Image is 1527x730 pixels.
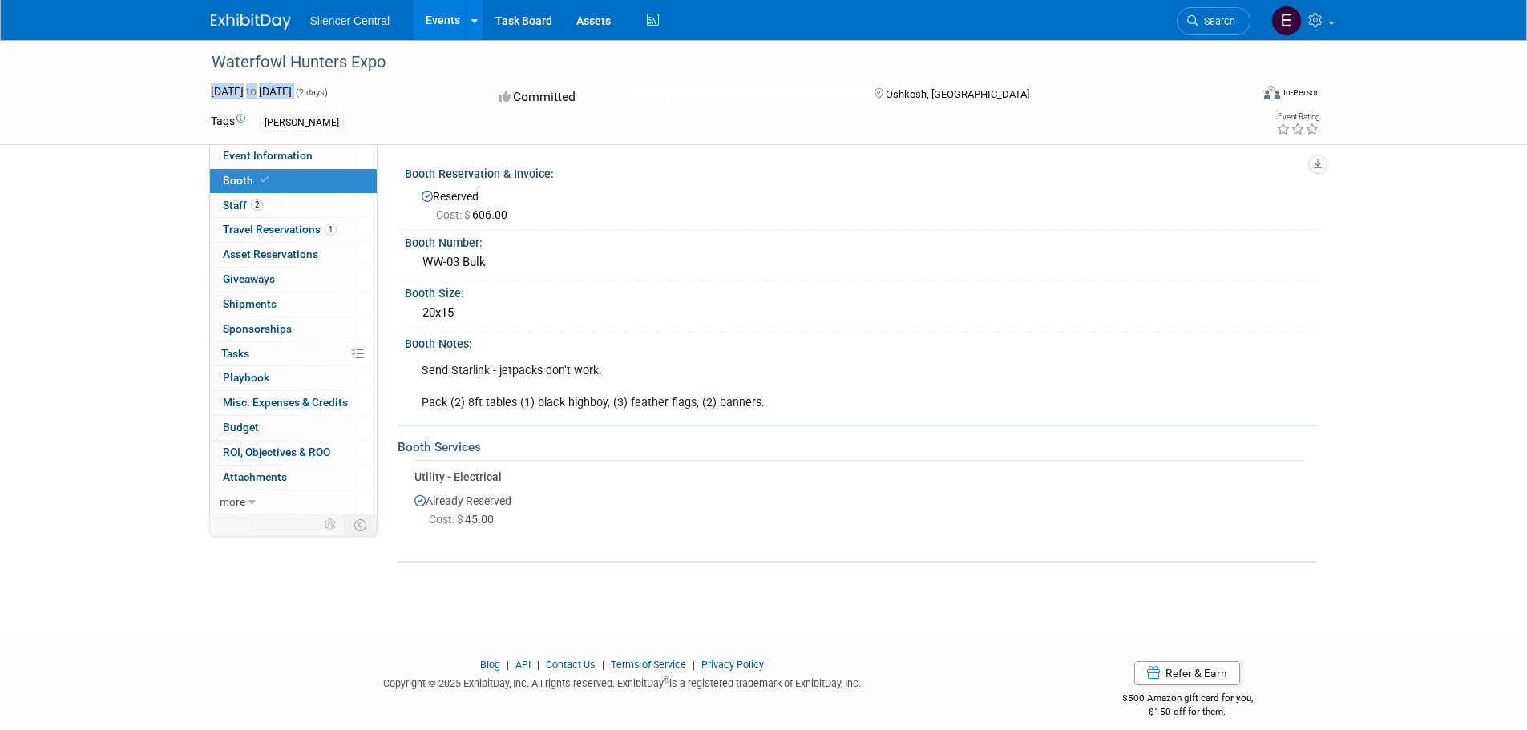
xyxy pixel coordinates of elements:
[494,83,848,111] div: Committed
[701,659,764,671] a: Privacy Policy
[410,355,1139,419] div: Send Starlink - jetpacks don't work. Pack (2) 8ft tables (1) black highboy, (3) feather flags, (2...
[223,149,313,162] span: Event Information
[223,248,318,260] span: Asset Reservations
[886,88,1029,100] span: Oshkosh, [GEOGRAPHIC_DATA]
[223,396,348,409] span: Misc. Expenses & Credits
[210,292,377,317] a: Shipments
[417,250,1305,275] div: WW-03 Bulk
[210,169,377,193] a: Booth
[325,224,337,236] span: 1
[515,659,531,671] a: API
[503,659,513,671] span: |
[206,48,1226,77] div: Waterfowl Hunters Expo
[598,659,608,671] span: |
[1198,15,1235,27] span: Search
[210,342,377,366] a: Tasks
[211,672,1035,691] div: Copyright © 2025 ExhibitDay, Inc. All rights reserved. ExhibitDay is a registered trademark of Ex...
[223,446,330,458] span: ROI, Objectives & ROO
[210,391,377,415] a: Misc. Expenses & Credits
[310,14,390,27] span: Silencer Central
[223,199,263,212] span: Staff
[405,231,1317,251] div: Booth Number:
[220,495,245,508] span: more
[546,659,596,671] a: Contact Us
[436,208,514,221] span: 606.00
[210,268,377,292] a: Giveaways
[1058,681,1317,718] div: $500 Amazon gift card for you,
[211,85,292,98] span: [DATE] [DATE]
[210,366,377,390] a: Playbook
[294,87,328,98] span: (2 days)
[317,514,345,535] td: Personalize Event Tab Strip
[1264,86,1280,99] img: Format-Inperson.png
[417,300,1305,325] div: 20x15
[344,514,377,535] td: Toggle Event Tabs
[210,194,377,218] a: Staff2
[210,243,377,267] a: Asset Reservations
[210,490,377,514] a: more
[1058,705,1317,719] div: $150 off for them.
[480,659,500,671] a: Blog
[210,144,377,168] a: Event Information
[429,513,465,526] span: Cost: $
[211,14,291,30] img: ExhibitDay
[210,317,377,341] a: Sponsorships
[210,218,377,242] a: Travel Reservations1
[405,281,1317,301] div: Booth Size:
[251,199,263,211] span: 2
[223,174,272,187] span: Booth
[223,223,337,236] span: Travel Reservations
[260,115,344,131] div: [PERSON_NAME]
[244,85,259,98] span: to
[689,659,699,671] span: |
[414,469,1305,485] div: Utility - Electrical
[223,371,269,384] span: Playbook
[261,175,269,184] i: Booth reservation complete
[223,421,259,434] span: Budget
[405,332,1317,352] div: Booth Notes:
[210,466,377,490] a: Attachments
[429,513,500,526] span: 45.00
[223,297,277,310] span: Shipments
[1134,661,1240,685] a: Refer & Earn
[1156,83,1321,107] div: Event Format
[436,208,472,221] span: Cost: $
[223,322,292,335] span: Sponsorships
[223,272,275,285] span: Giveaways
[1283,87,1320,99] div: In-Person
[221,347,249,360] span: Tasks
[1276,113,1319,121] div: Event Rating
[533,659,543,671] span: |
[417,184,1305,223] div: Reserved
[1177,7,1250,35] a: Search
[664,676,669,684] sup: ®
[211,113,245,131] td: Tags
[611,659,686,671] a: Terms of Service
[223,470,287,483] span: Attachments
[398,438,1317,456] div: Booth Services
[405,162,1317,182] div: Booth Reservation & Invoice:
[414,485,1305,542] div: Already Reserved
[1271,6,1302,36] img: Emma Houwman
[210,441,377,465] a: ROI, Objectives & ROO
[210,416,377,440] a: Budget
